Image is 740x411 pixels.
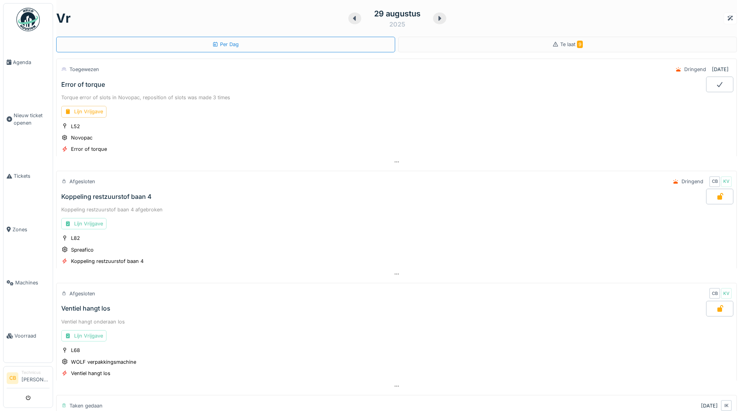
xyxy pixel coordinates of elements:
[389,20,405,29] div: 2025
[560,41,583,47] span: Te laat
[61,193,152,200] div: Koppeling restzuurstof baan 4
[16,8,40,31] img: Badge_color-CXgf-gQk.svg
[13,59,50,66] span: Agenda
[61,305,110,312] div: Ventiel hangt los
[709,176,720,187] div: CB
[71,134,92,141] div: Novopac
[71,358,136,366] div: WOLF verpakkingsmachine
[61,330,106,341] div: Lijn Vrijgave
[61,106,106,117] div: Lijn Vrijgave
[721,176,732,187] div: KV
[709,288,720,299] div: CB
[61,81,105,88] div: Error of torque
[4,36,53,89] a: Agenda
[69,178,95,185] div: Afgesloten
[212,41,239,48] div: Per Dag
[21,370,50,386] li: [PERSON_NAME]
[61,206,732,213] div: Koppeling restzuurstof baan 4 afgebroken
[61,94,732,101] div: Torque error of slots in Novopac, reposition of slots was made 3 times
[71,347,80,354] div: L68
[69,290,95,297] div: Afgesloten
[712,66,729,73] div: [DATE]
[14,332,50,340] span: Voorraad
[681,178,703,185] div: Dringend
[14,112,50,127] span: Nieuw ticket openen
[71,145,107,153] div: Error of torque
[4,203,53,256] a: Zones
[4,150,53,203] a: Tickets
[12,226,50,233] span: Zones
[721,288,732,299] div: KV
[701,402,718,409] div: [DATE]
[684,66,706,73] div: Dringend
[7,372,18,384] li: CB
[71,234,80,242] div: L82
[4,309,53,363] a: Voorraad
[15,279,50,286] span: Machines
[69,402,103,409] div: Taken gedaan
[69,66,99,73] div: Toegewezen
[71,257,144,265] div: Koppeling restzuurstof baan 4
[71,370,110,377] div: Ventiel hangt los
[374,8,421,20] div: 29 augustus
[4,89,53,150] a: Nieuw ticket openen
[56,11,71,26] h1: vr
[71,246,94,254] div: Spreafico
[71,123,80,130] div: L52
[577,41,583,48] span: 9
[7,370,50,388] a: CB Technicus[PERSON_NAME]
[721,400,732,411] div: IK
[61,218,106,229] div: Lijn Vrijgave
[61,318,732,325] div: Ventiel hangt onderaan los
[21,370,50,375] div: Technicus
[14,172,50,180] span: Tickets
[4,256,53,309] a: Machines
